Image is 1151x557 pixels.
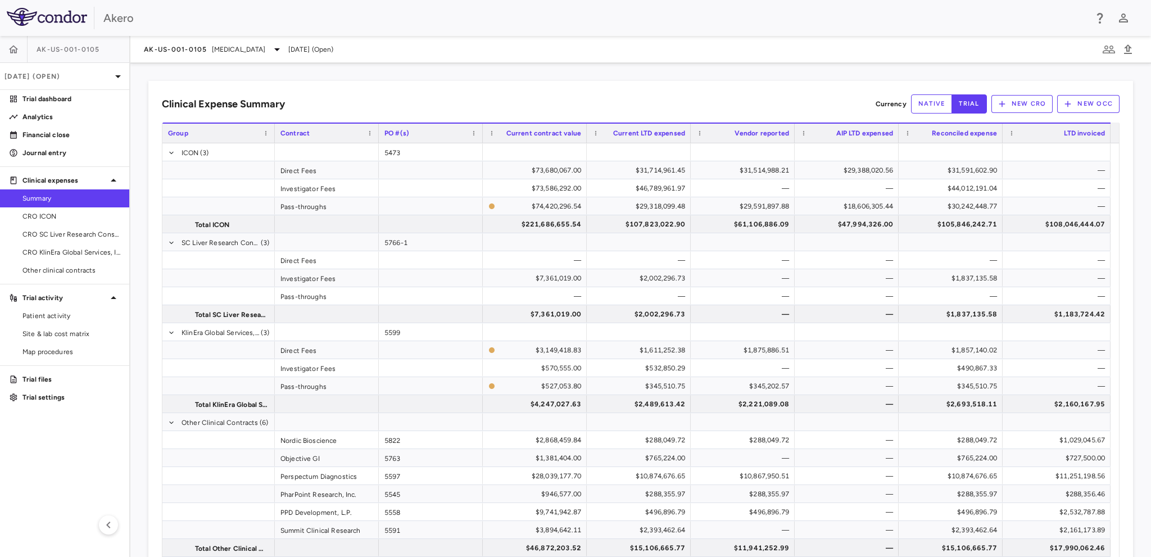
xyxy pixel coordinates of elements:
span: SC Liver Research Consortium LLC [182,234,260,252]
div: $765,224.00 [909,449,997,467]
div: 5558 [379,503,483,520]
div: 5597 [379,467,483,484]
div: $765,224.00 [597,449,685,467]
div: $9,741,942.87 [493,503,581,521]
div: $11,251,198.56 [1013,467,1105,485]
span: (3) [200,144,209,162]
div: $532,850.29 [597,359,685,377]
div: — [805,503,893,521]
div: $727,500.00 [1013,449,1105,467]
div: — [1013,287,1105,305]
div: $4,247,027.63 [493,395,581,413]
div: $288,049.72 [909,431,997,449]
div: $31,591,602.90 [909,161,997,179]
span: Total SC Liver Research Consortium LLC [195,306,268,324]
div: $10,874,676.65 [597,467,685,485]
div: $28,039,177.70 [493,467,581,485]
div: $1,857,140.02 [909,341,997,359]
div: $345,202.57 [701,377,789,395]
div: $288,355.97 [597,485,685,503]
div: PPD Development, L.P. [275,503,379,520]
div: $1,837,135.58 [909,269,997,287]
div: 5591 [379,521,483,538]
span: CRO KlinEra Global Services, Inc [22,247,120,257]
div: — [701,305,789,323]
div: $31,514,988.21 [701,161,789,179]
div: — [701,521,789,539]
div: Akero [103,10,1086,26]
div: $1,183,724.42 [1013,305,1105,323]
div: — [701,359,789,377]
div: Summit Clinical Research [275,521,379,538]
div: — [805,341,893,359]
div: $288,049.72 [701,431,789,449]
div: $496,896.79 [701,503,789,521]
span: Summary [22,193,120,203]
div: $345,510.75 [597,377,685,395]
p: Trial dashboard [22,94,120,104]
div: 5545 [379,485,483,502]
div: — [805,251,893,269]
span: The contract record and uploaded budget values do not match. Please review the contract record an... [488,198,581,214]
div: $105,846,242.71 [909,215,997,233]
div: $10,867,950.51 [701,467,789,485]
span: Vendor reported [735,129,789,137]
span: Reconciled expense [932,129,997,137]
div: — [1013,197,1105,215]
div: — [805,431,893,449]
div: $1,029,045.67 [1013,431,1105,449]
span: The contract record and uploaded budget values do not match. Please review the contract record an... [488,342,581,358]
div: $1,381,404.00 [493,449,581,467]
div: — [805,521,893,539]
div: $2,002,296.73 [597,305,685,323]
div: $46,872,203.52 [493,539,581,557]
div: — [805,179,893,197]
span: Total KlinEra Global Services, Inc [195,396,268,414]
p: Analytics [22,112,120,122]
p: [DATE] (Open) [4,71,111,81]
span: Other clinical contracts [22,265,120,275]
div: 5763 [379,449,483,467]
div: $2,489,613.42 [597,395,685,413]
div: $108,046,444.07 [1013,215,1105,233]
div: $7,361,019.00 [493,269,581,287]
div: $946,577.00 [493,485,581,503]
div: — [701,179,789,197]
span: Group [168,129,188,137]
div: $2,868,459.84 [493,431,581,449]
div: — [805,395,893,413]
div: $288,356.46 [1013,485,1105,503]
div: $2,221,089.08 [701,395,789,413]
div: $1,875,886.51 [701,341,789,359]
div: Investigator Fees [275,179,379,197]
span: (6) [260,414,268,432]
p: Trial settings [22,392,120,402]
div: $10,874,676.65 [909,467,997,485]
h6: Clinical Expense Summary [162,97,285,112]
div: 5599 [379,323,483,341]
span: LTD invoiced [1064,129,1105,137]
div: — [909,287,997,305]
div: $74,420,296.54 [500,197,581,215]
span: AIP LTD expensed [836,129,893,137]
p: Journal entry [22,148,120,158]
button: New CRO [991,95,1053,113]
div: $1,611,252.38 [597,341,685,359]
span: Total ICON [195,216,230,234]
div: $2,693,518.11 [909,395,997,413]
div: $11,941,252.99 [701,539,789,557]
div: $345,510.75 [909,377,997,395]
span: ICON [182,144,199,162]
div: PharPoint Research, Inc. [275,485,379,502]
div: $44,012,191.04 [909,179,997,197]
button: native [911,94,953,114]
div: — [493,287,581,305]
span: Current LTD expensed [613,129,685,137]
div: — [805,287,893,305]
div: Nordic Bioscience [275,431,379,449]
div: $570,555.00 [493,359,581,377]
p: Trial files [22,374,120,384]
div: — [805,467,893,485]
div: 5473 [379,143,483,161]
div: — [597,287,685,305]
